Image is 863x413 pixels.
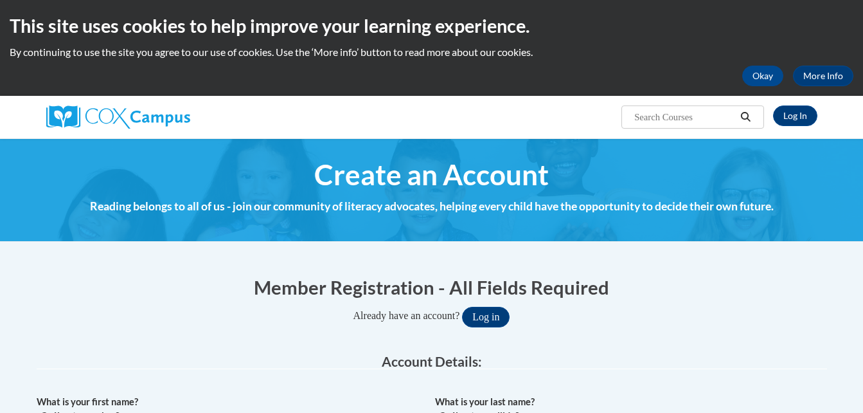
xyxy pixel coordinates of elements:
h2: This site uses cookies to help improve your learning experience. [10,13,853,39]
input: Search Courses [633,109,736,125]
a: Log In [773,106,817,126]
h1: Member Registration - All Fields Required [37,274,827,300]
span: Create an Account [314,158,549,192]
span: Already have an account? [353,310,460,321]
button: Log in [462,307,510,327]
p: By continuing to use the site you agree to our use of cookies. Use the ‘More info’ button to read... [10,45,853,59]
a: More Info [793,66,853,86]
h4: Reading belongs to all of us - join our community of literacy advocates, helping every child have... [37,198,827,215]
button: Search [736,109,755,125]
img: Cox Campus [46,106,190,129]
button: Okay [742,66,783,86]
span: Account Details: [382,353,482,369]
